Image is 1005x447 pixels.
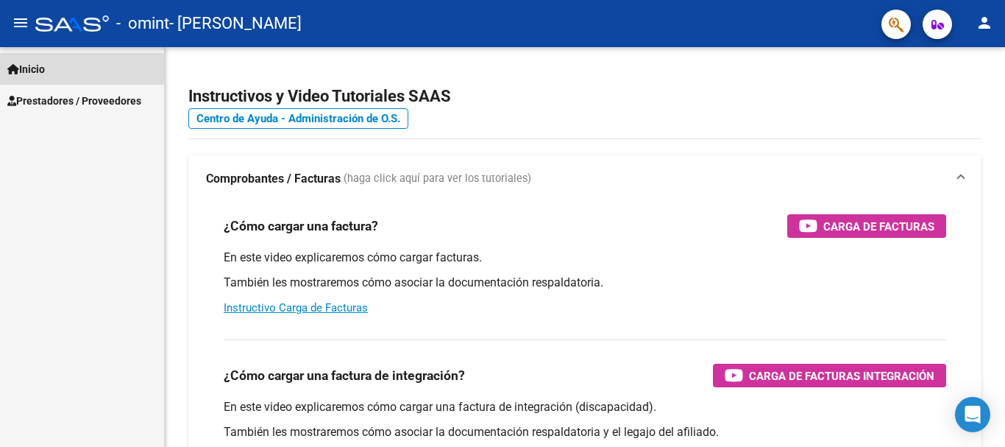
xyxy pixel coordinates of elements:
span: Inicio [7,61,45,77]
button: Carga de Facturas [787,214,946,238]
mat-expansion-panel-header: Comprobantes / Facturas (haga click aquí para ver los tutoriales) [188,155,981,203]
span: (haga click aquí para ver los tutoriales) [344,171,531,187]
strong: Comprobantes / Facturas [206,171,341,187]
span: Carga de Facturas Integración [749,367,934,385]
span: Prestadores / Proveedores [7,93,141,109]
p: En este video explicaremos cómo cargar facturas. [224,250,946,266]
a: Instructivo Carga de Facturas [224,301,368,314]
p: En este video explicaremos cómo cargar una factura de integración (discapacidad). [224,399,946,415]
mat-icon: person [976,14,993,32]
mat-icon: menu [12,14,29,32]
button: Carga de Facturas Integración [713,364,946,387]
p: También les mostraremos cómo asociar la documentación respaldatoria. [224,275,946,291]
p: También les mostraremos cómo asociar la documentación respaldatoria y el legajo del afiliado. [224,424,946,440]
h3: ¿Cómo cargar una factura? [224,216,378,236]
a: Centro de Ayuda - Administración de O.S. [188,108,408,129]
div: Open Intercom Messenger [955,397,990,432]
span: - omint [116,7,169,40]
span: Carga de Facturas [823,217,934,236]
h3: ¿Cómo cargar una factura de integración? [224,365,465,386]
h2: Instructivos y Video Tutoriales SAAS [188,82,981,110]
span: - [PERSON_NAME] [169,7,302,40]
